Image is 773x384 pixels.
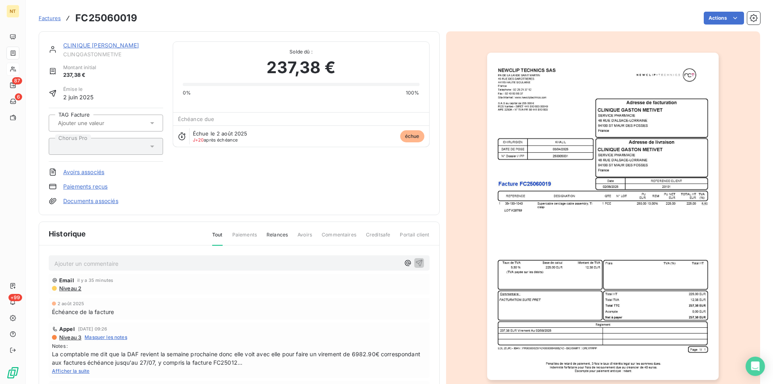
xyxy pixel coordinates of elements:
[63,71,96,79] span: 237,38 €
[77,278,114,283] span: il y a 35 minutes
[232,231,257,245] span: Paiements
[183,89,191,97] span: 0%
[75,11,137,25] h3: FC25060019
[406,89,420,97] span: 100%
[298,231,312,245] span: Avoirs
[746,357,765,376] div: Open Intercom Messenger
[59,277,74,283] span: Email
[8,294,22,301] span: +99
[39,15,61,21] span: Factures
[267,55,335,80] span: 237,38 €
[322,231,356,245] span: Commentaires
[183,48,420,55] span: Solde dû :
[12,77,22,84] span: 87
[58,285,81,292] span: Niveau 2
[6,95,19,108] a: 6
[52,308,114,316] span: Échéance de la facture
[63,42,139,49] a: CLINIQUE [PERSON_NAME]
[15,93,22,101] span: 6
[63,93,94,101] span: 2 juin 2025
[400,231,429,245] span: Portail client
[63,86,94,93] span: Émise le
[6,366,19,379] img: Logo LeanPay
[193,130,248,137] span: Échue le 2 août 2025
[63,197,118,205] a: Documents associés
[58,334,81,341] span: Niveau 3
[57,119,138,127] input: Ajouter une valeur
[52,343,426,350] span: Notes :
[193,138,238,142] span: après échéance
[487,53,719,380] img: invoice_thumbnail
[6,5,19,18] div: NT
[39,14,61,22] a: Factures
[193,137,204,143] span: J+20
[704,12,744,25] button: Actions
[59,326,75,332] span: Appel
[6,79,19,92] a: 87
[400,130,424,142] span: échue
[52,350,426,367] span: La comptable me dit que la DAF revient la semaine prochaine donc elle voit avec elle pour faire u...
[63,51,163,57] span: CLINQGASTONMETIVE
[63,64,96,71] span: Montant initial
[63,183,107,191] a: Paiements reçus
[78,327,107,331] span: [DATE] 09:26
[52,368,90,374] span: Afficher la suite
[366,231,391,245] span: Creditsafe
[63,168,104,176] a: Avoirs associés
[49,228,86,239] span: Historique
[212,231,223,246] span: Tout
[178,116,215,122] span: Échéance due
[267,231,288,245] span: Relances
[58,301,85,306] span: 2 août 2025
[85,334,127,341] span: Masquer les notes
